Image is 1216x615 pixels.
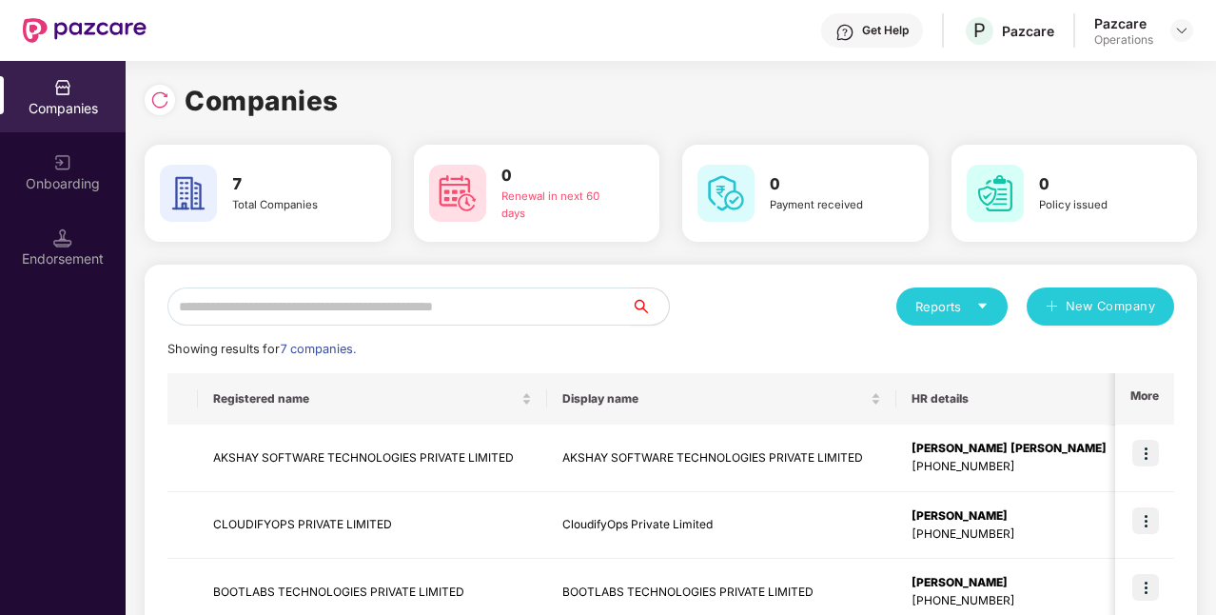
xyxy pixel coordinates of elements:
td: CloudifyOps Private Limited [547,492,896,560]
div: [PERSON_NAME] [912,574,1107,592]
td: AKSHAY SOFTWARE TECHNOLOGIES PRIVATE LIMITED [547,425,896,492]
div: Pazcare [1094,14,1153,32]
img: svg+xml;base64,PHN2ZyB4bWxucz0iaHR0cDovL3d3dy53My5vcmcvMjAwMC9zdmciIHdpZHRoPSI2MCIgaGVpZ2h0PSI2MC... [967,165,1024,222]
img: svg+xml;base64,PHN2ZyB3aWR0aD0iMTQuNSIgaGVpZ2h0PSIxNC41IiB2aWV3Qm94PSIwIDAgMTYgMTYiIGZpbGw9Im5vbm... [53,228,72,248]
div: [PHONE_NUMBER] [912,592,1107,610]
h1: Companies [185,80,339,122]
th: More [1115,373,1174,425]
h3: 7 [232,172,351,197]
img: svg+xml;base64,PHN2ZyBpZD0iQ29tcGFuaWVzIiB4bWxucz0iaHR0cDovL3d3dy53My5vcmcvMjAwMC9zdmciIHdpZHRoPS... [53,78,72,97]
img: svg+xml;base64,PHN2ZyBpZD0iRHJvcGRvd24tMzJ4MzIiIHhtbG5zPSJodHRwOi8vd3d3LnczLm9yZy8yMDAwL3N2ZyIgd2... [1174,23,1189,38]
h3: 0 [501,164,620,188]
h3: 0 [770,172,889,197]
span: caret-down [976,300,989,312]
img: svg+xml;base64,PHN2ZyB4bWxucz0iaHR0cDovL3d3dy53My5vcmcvMjAwMC9zdmciIHdpZHRoPSI2MCIgaGVpZ2h0PSI2MC... [429,165,486,222]
button: search [630,288,670,326]
div: Renewal in next 60 days [501,188,620,223]
img: svg+xml;base64,PHN2ZyB4bWxucz0iaHR0cDovL3d3dy53My5vcmcvMjAwMC9zdmciIHdpZHRoPSI2MCIgaGVpZ2h0PSI2MC... [160,165,217,222]
div: Get Help [862,23,909,38]
div: Pazcare [1002,22,1054,40]
img: icon [1132,574,1159,601]
div: [PHONE_NUMBER] [912,526,1107,544]
div: Policy issued [1039,197,1158,214]
td: CLOUDIFYOPS PRIVATE LIMITED [198,492,547,560]
span: plus [1046,300,1058,315]
img: icon [1132,507,1159,534]
div: Payment received [770,197,889,214]
img: svg+xml;base64,PHN2ZyB4bWxucz0iaHR0cDovL3d3dy53My5vcmcvMjAwMC9zdmciIHdpZHRoPSI2MCIgaGVpZ2h0PSI2MC... [697,165,755,222]
th: Registered name [198,373,547,425]
span: Showing results for [167,342,356,356]
div: Total Companies [232,197,351,214]
span: search [630,299,669,314]
img: svg+xml;base64,PHN2ZyBpZD0iUmVsb2FkLTMyeDMyIiB4bWxucz0iaHR0cDovL3d3dy53My5vcmcvMjAwMC9zdmciIHdpZH... [150,90,169,109]
button: plusNew Company [1027,288,1174,326]
div: Operations [1094,32,1153,48]
img: icon [1132,440,1159,466]
div: [PERSON_NAME] [PERSON_NAME] [912,440,1107,458]
div: Reports [915,297,989,316]
th: Display name [547,373,896,425]
td: AKSHAY SOFTWARE TECHNOLOGIES PRIVATE LIMITED [198,425,547,492]
th: HR details [896,373,1122,425]
span: New Company [1066,297,1156,316]
div: [PHONE_NUMBER] [912,458,1107,476]
span: 7 companies. [280,342,356,356]
img: svg+xml;base64,PHN2ZyBpZD0iSGVscC0zMngzMiIgeG1sbnM9Imh0dHA6Ly93d3cudzMub3JnLzIwMDAvc3ZnIiB3aWR0aD... [835,23,854,42]
img: New Pazcare Logo [23,18,147,43]
span: Registered name [213,391,518,407]
span: P [973,19,986,42]
div: [PERSON_NAME] [912,507,1107,526]
img: svg+xml;base64,PHN2ZyB3aWR0aD0iMjAiIGhlaWdodD0iMjAiIHZpZXdCb3g9IjAgMCAyMCAyMCIgZmlsbD0ibm9uZSIgeG... [53,153,72,172]
h3: 0 [1039,172,1158,197]
span: Display name [562,391,867,407]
